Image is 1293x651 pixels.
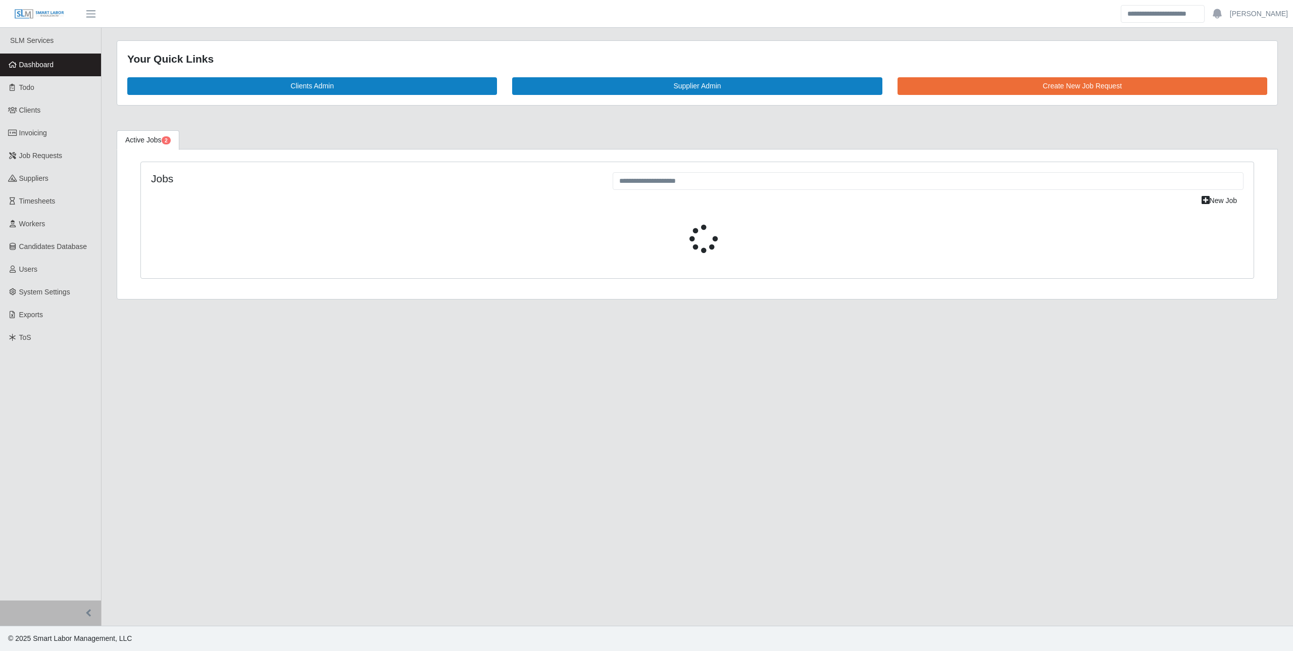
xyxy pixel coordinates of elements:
input: Search [1121,5,1205,23]
a: New Job [1195,192,1244,210]
h4: Jobs [151,172,598,185]
span: Suppliers [19,174,48,182]
div: Your Quick Links [127,51,1267,67]
span: Exports [19,311,43,319]
span: SLM Services [10,36,54,44]
span: Users [19,265,38,273]
span: Timesheets [19,197,56,205]
a: Create New Job Request [898,77,1267,95]
span: ToS [19,333,31,341]
a: Supplier Admin [512,77,882,95]
span: Pending Jobs [162,136,171,144]
span: System Settings [19,288,70,296]
span: Job Requests [19,152,63,160]
img: SLM Logo [14,9,65,20]
a: [PERSON_NAME] [1230,9,1288,19]
span: Invoicing [19,129,47,137]
a: Clients Admin [127,77,497,95]
span: Todo [19,83,34,91]
a: Active Jobs [117,130,179,150]
span: Workers [19,220,45,228]
span: Clients [19,106,41,114]
span: Dashboard [19,61,54,69]
span: © 2025 Smart Labor Management, LLC [8,634,132,642]
span: Candidates Database [19,242,87,251]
